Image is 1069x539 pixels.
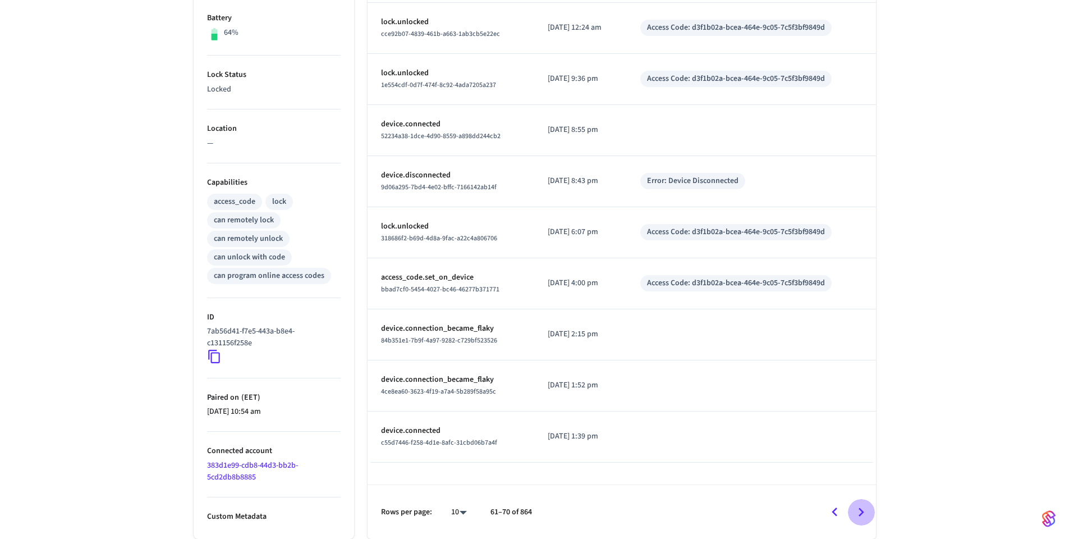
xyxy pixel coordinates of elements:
p: ID [207,312,341,323]
span: c55d7446-f258-4d1e-8afc-31cbd06b7a4f [381,438,497,447]
span: cce92b07-4839-461b-a663-1ab3cb5e22ec [381,29,500,39]
button: Go to previous page [822,499,848,526]
p: [DATE] 9:36 pm [548,73,613,85]
p: Locked [207,84,341,95]
img: SeamLogoGradient.69752ec5.svg [1042,510,1056,528]
p: — [207,138,341,149]
p: [DATE] 8:55 pm [548,124,613,136]
p: device.connection_became_flaky [381,374,521,386]
span: 1e554cdf-0d7f-474f-8c92-4ada7205a237 [381,80,496,90]
p: [DATE] 1:52 pm [548,380,613,391]
span: 9d06a295-7bd4-4e02-bffc-7166142ab14f [381,182,497,192]
div: can unlock with code [214,252,285,263]
p: device.disconnected [381,170,521,181]
span: 52234a38-1dce-4d90-8559-a898dd244cb2 [381,131,501,141]
p: [DATE] 4:00 pm [548,277,613,289]
p: 7ab56d41-f7e5-443a-b8e4-c131156f258e [207,326,336,349]
span: ( EET ) [239,392,260,403]
div: Error: Device Disconnected [647,175,738,187]
p: [DATE] 8:43 pm [548,175,613,187]
p: lock.unlocked [381,67,521,79]
p: lock.unlocked [381,221,521,232]
p: device.connection_became_flaky [381,323,521,335]
p: [DATE] 1:39 pm [548,431,613,442]
p: device.connected [381,118,521,130]
p: device.connected [381,425,521,437]
div: Access Code: d3f1b02a-bcea-464e-9c05-7c5f3bf9849d [647,73,825,85]
p: 61–70 of 864 [490,506,532,518]
div: access_code [214,196,255,208]
p: access_code.set_on_device [381,272,521,284]
p: Battery [207,12,341,24]
p: [DATE] 6:07 pm [548,226,613,238]
p: Rows per page: [381,506,432,518]
p: Location [207,123,341,135]
p: [DATE] 10:54 am [207,406,341,418]
div: can remotely unlock [214,233,283,245]
p: Connected account [207,445,341,457]
p: 64% [224,27,238,39]
div: can remotely lock [214,214,274,226]
p: [DATE] 2:15 pm [548,328,613,340]
span: 84b351e1-7b9f-4a97-9282-c729bf523526 [381,336,497,345]
p: Lock Status [207,69,341,81]
button: Go to next page [848,499,874,526]
div: Access Code: d3f1b02a-bcea-464e-9c05-7c5f3bf9849d [647,22,825,34]
p: [DATE] 12:24 am [548,22,613,34]
span: 318686f2-b69d-4d8a-9fac-a22c4a806706 [381,234,497,243]
span: bbad7cf0-5454-4027-bc46-46277b371771 [381,285,499,294]
div: Access Code: d3f1b02a-bcea-464e-9c05-7c5f3bf9849d [647,277,825,289]
p: Custom Metadata [207,511,341,523]
div: 10 [446,504,472,520]
div: can program online access codes [214,270,324,282]
span: 4ce8ea60-3623-4f19-a7a4-5b289f58a95c [381,387,496,396]
div: lock [272,196,286,208]
p: Paired on [207,392,341,404]
div: Access Code: d3f1b02a-bcea-464e-9c05-7c5f3bf9849d [647,226,825,238]
p: lock.unlocked [381,16,521,28]
p: Capabilities [207,177,341,189]
a: 383d1e99-cdb8-44d3-bb2b-5cd2db8b8885 [207,460,298,483]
